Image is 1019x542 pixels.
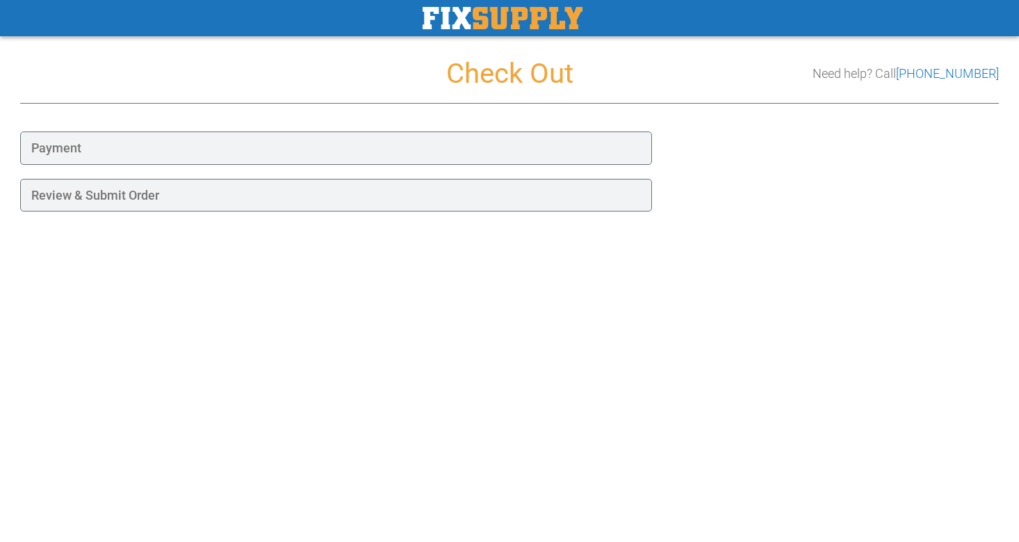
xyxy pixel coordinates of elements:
[20,179,652,212] div: Review & Submit Order
[20,58,999,89] h1: Check Out
[20,131,652,165] div: Payment
[423,7,582,29] a: store logo
[423,7,582,29] img: Fix Industrial Supply
[896,66,999,81] a: [PHONE_NUMBER]
[813,67,999,81] h3: Need help? Call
